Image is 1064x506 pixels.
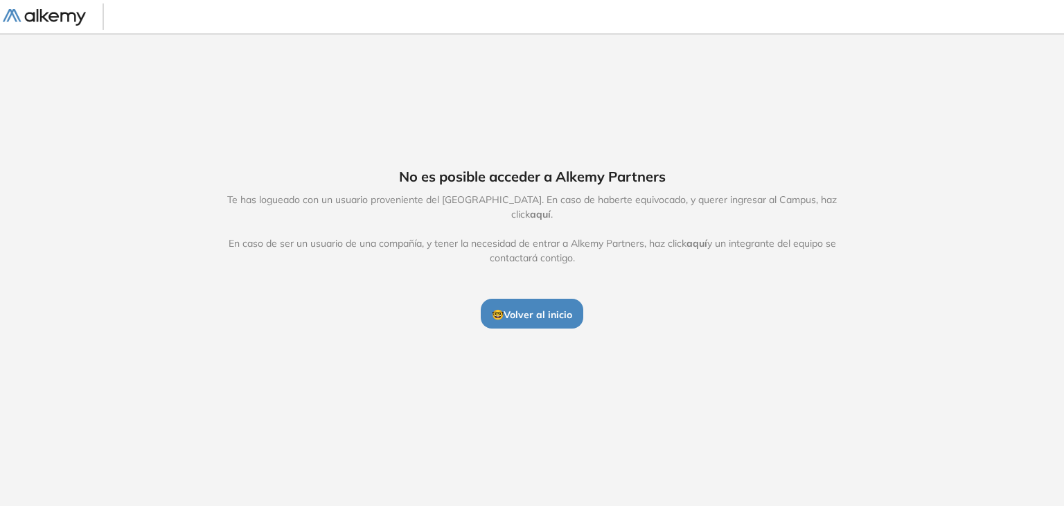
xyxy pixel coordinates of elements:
[481,299,583,328] button: 🤓Volver al inicio
[399,166,666,187] span: No es posible acceder a Alkemy Partners
[815,346,1064,506] iframe: Chat Widget
[3,9,86,26] img: Logo
[686,237,707,250] span: aquí
[815,346,1064,506] div: Widget de chat
[213,193,851,265] span: Te has logueado con un usuario proveniente del [GEOGRAPHIC_DATA]. En caso de haberte equivocado, ...
[492,308,572,321] span: 🤓 Volver al inicio
[530,208,551,220] span: aquí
